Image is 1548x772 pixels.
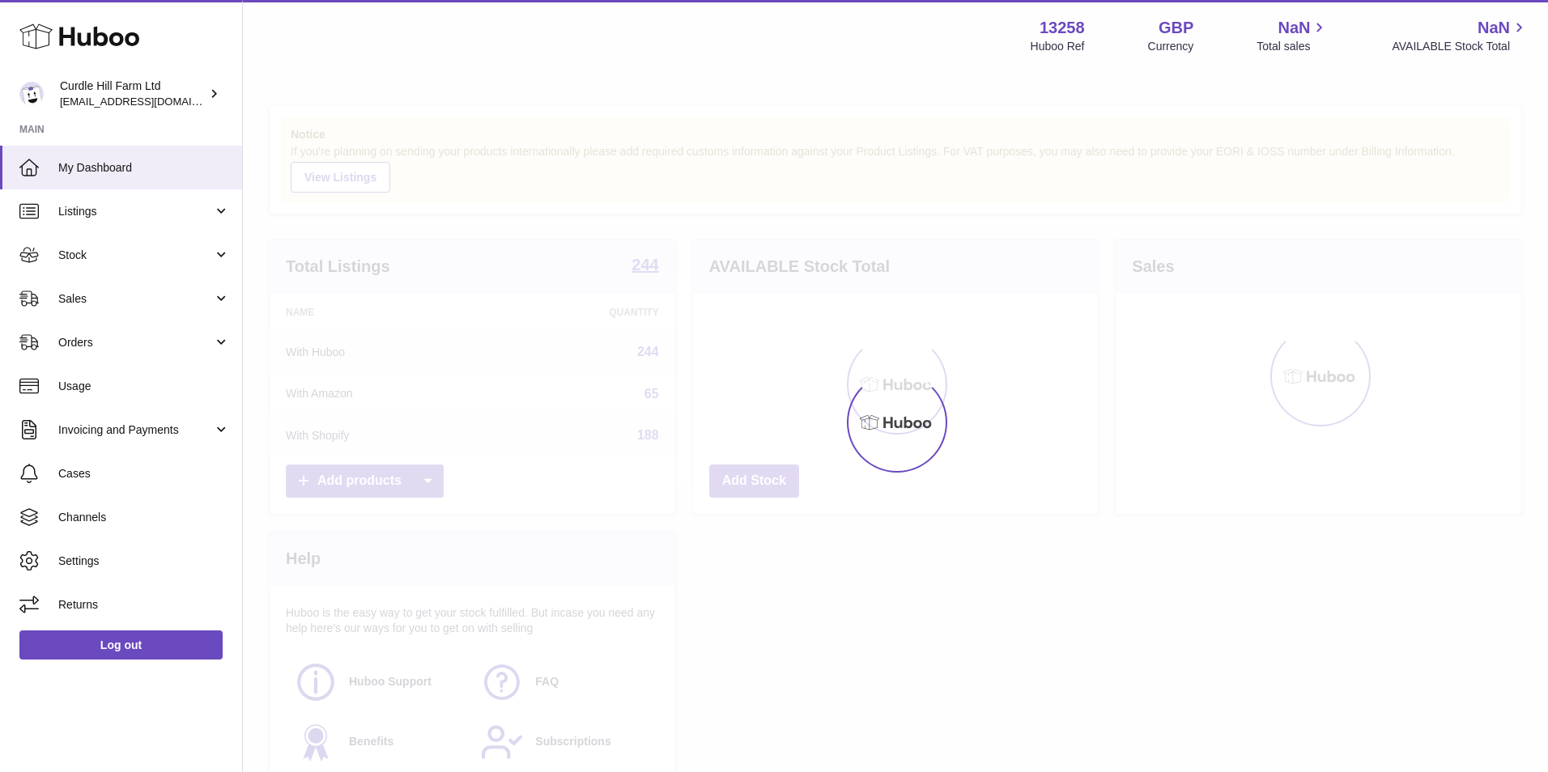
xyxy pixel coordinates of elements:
span: My Dashboard [58,160,230,176]
span: Sales [58,291,213,307]
span: NaN [1478,17,1510,39]
span: [EMAIL_ADDRESS][DOMAIN_NAME] [60,95,238,108]
a: Log out [19,630,223,660]
div: Currency [1148,39,1194,54]
a: NaN Total sales [1257,17,1329,54]
span: Stock [58,248,213,263]
span: Channels [58,510,230,525]
span: Orders [58,335,213,350]
span: Total sales [1257,39,1329,54]
div: Huboo Ref [1031,39,1085,54]
div: Curdle Hill Farm Ltd [60,78,206,109]
img: internalAdmin-13258@internal.huboo.com [19,82,44,106]
span: AVAILABLE Stock Total [1392,39,1529,54]
span: Settings [58,554,230,569]
span: Listings [58,204,213,219]
span: Returns [58,597,230,613]
strong: 13258 [1040,17,1085,39]
span: Invoicing and Payments [58,422,213,438]
span: Cases [58,466,230,481]
a: NaN AVAILABLE Stock Total [1392,17,1529,54]
strong: GBP [1159,17,1193,39]
span: Usage [58,379,230,394]
span: NaN [1278,17,1310,39]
